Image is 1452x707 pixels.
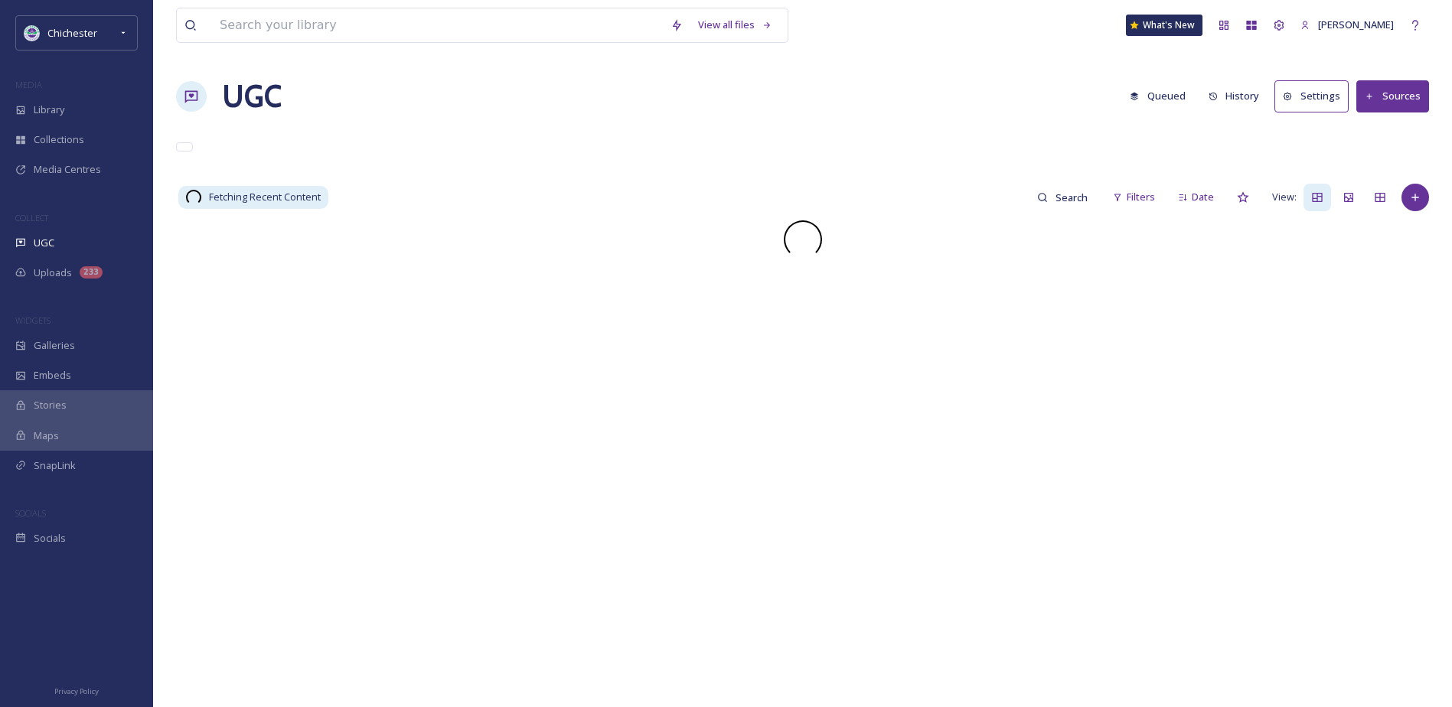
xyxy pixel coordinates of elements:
span: Collections [34,132,84,147]
button: Sources [1356,80,1429,112]
a: Settings [1274,80,1356,112]
div: 233 [80,266,103,279]
input: Search [1048,182,1098,213]
span: Privacy Policy [54,686,99,696]
span: SnapLink [34,458,76,473]
span: SOCIALS [15,507,46,519]
span: MEDIA [15,79,42,90]
input: Search your library [212,8,663,42]
img: Logo_of_Chichester_District_Council.png [24,25,40,41]
span: WIDGETS [15,314,51,326]
span: Embeds [34,368,71,383]
span: Library [34,103,64,117]
span: Maps [34,428,59,443]
span: Chichester [47,26,97,40]
button: Queued [1122,81,1193,111]
span: Stories [34,398,67,412]
a: Privacy Policy [54,681,99,699]
span: Media Centres [34,162,101,177]
button: Settings [1274,80,1349,112]
span: Galleries [34,338,75,353]
span: Socials [34,531,66,546]
span: Fetching Recent Content [209,190,321,204]
a: History [1201,81,1275,111]
span: Date [1192,190,1214,204]
span: View: [1272,190,1297,204]
span: UGC [34,236,54,250]
a: UGC [222,73,282,119]
button: History [1201,81,1268,111]
a: View all files [690,10,780,40]
a: What's New [1126,15,1202,36]
span: Uploads [34,266,72,280]
span: Filters [1127,190,1155,204]
a: [PERSON_NAME] [1293,10,1401,40]
a: Queued [1122,81,1201,111]
span: [PERSON_NAME] [1318,18,1394,31]
span: COLLECT [15,212,48,223]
